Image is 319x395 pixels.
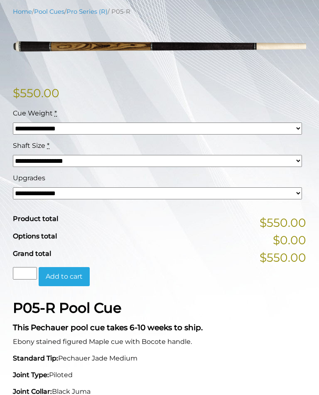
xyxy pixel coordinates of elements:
[13,22,306,71] img: P05-N.png
[13,323,203,332] strong: This Pechauer pool cue takes 6-10 weeks to ship.
[13,142,45,150] span: Shaft Size
[13,337,306,347] p: Ebony stained figured Maple cue with Bocote handle.
[39,267,90,286] button: Add to cart
[13,353,306,363] p: Pechauer Jade Medium
[13,109,53,117] span: Cue Weight
[273,231,306,249] span: $0.00
[47,142,49,150] abbr: required
[13,86,20,100] span: $
[13,232,57,240] span: Options total
[13,174,45,182] span: Upgrades
[13,299,122,316] strong: P05-R Pool Cue
[13,86,59,100] bdi: 550.00
[34,8,64,15] a: Pool Cues
[54,109,57,117] abbr: required
[13,7,306,16] nav: Breadcrumb
[260,249,306,266] span: $550.00
[13,250,51,258] span: Grand total
[260,214,306,231] span: $550.00
[13,371,49,379] strong: Joint Type:
[13,267,37,280] input: Product quantity
[66,8,108,15] a: Pro Series (R)
[13,215,58,223] span: Product total
[13,354,58,362] strong: Standard Tip:
[13,8,32,15] a: Home
[13,370,306,380] p: Piloted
